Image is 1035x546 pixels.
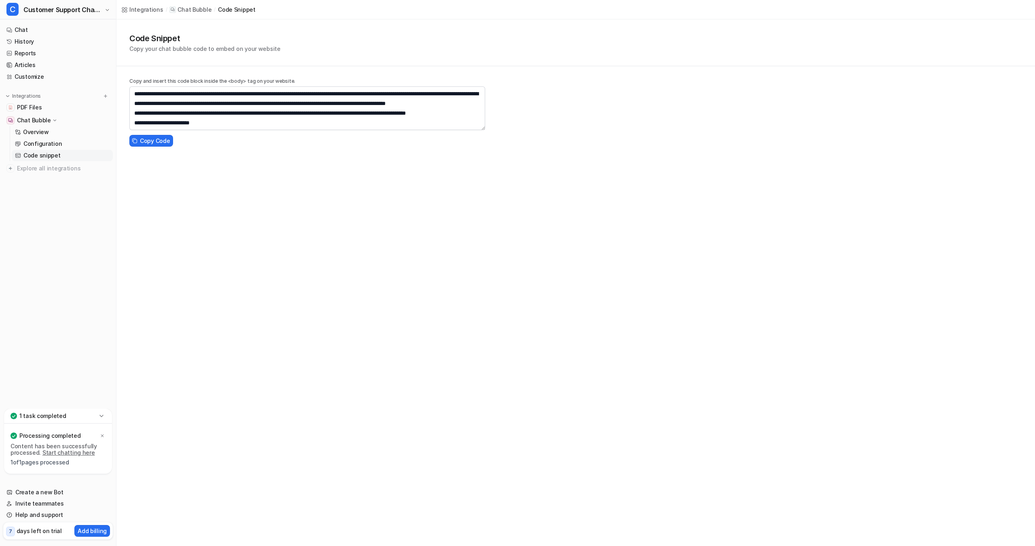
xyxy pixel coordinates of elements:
[17,527,62,535] p: days left on trial
[12,138,113,149] a: Configuration
[3,498,113,509] a: Invite teammates
[9,528,12,535] p: 7
[12,126,113,138] a: Overview
[3,71,113,82] a: Customize
[214,6,215,13] span: /
[23,151,61,160] p: Code snippet
[5,93,11,99] img: expand menu
[103,93,108,99] img: menu_add.svg
[3,59,113,71] a: Articles
[129,44,281,53] p: Copy your chat bubble code to embed on your website
[169,6,211,14] a: Chat Bubble
[140,136,170,145] span: Copy Code
[3,92,43,100] button: Integrations
[6,3,19,16] span: C
[8,118,13,123] img: Chat Bubble
[166,6,167,13] span: /
[129,78,485,85] p: Copy and insert this code block inside the <body> tag on your website.
[129,135,173,147] button: Copy Code
[3,48,113,59] a: Reports
[23,4,103,15] span: Customer Support Chatbot
[6,164,15,172] img: explore all integrations
[17,103,42,111] span: PDF Files
[121,5,163,14] a: Integrations
[132,138,137,143] img: copy
[17,116,51,124] p: Chat Bubble
[23,140,62,148] p: Configuration
[12,150,113,161] a: Code snippet
[3,487,113,498] a: Create a new Bot
[129,5,163,14] div: Integrations
[3,102,113,113] a: PDF FilesPDF Files
[19,412,66,420] p: 1 task completed
[3,509,113,521] a: Help and support
[8,105,13,110] img: PDF Files
[12,93,41,99] p: Integrations
[3,24,113,36] a: Chat
[3,36,113,47] a: History
[74,525,110,537] button: Add billing
[218,5,256,14] a: code snippet
[129,32,281,44] h1: Code Snippet
[19,432,80,440] p: Processing completed
[11,459,106,466] p: 1 of 1 pages processed
[11,443,106,456] p: Content has been successfully processed.
[17,162,110,175] span: Explore all integrations
[78,527,107,535] p: Add billing
[23,128,49,136] p: Overview
[42,449,95,456] a: Start chatting here
[177,6,211,14] p: Chat Bubble
[3,163,113,174] a: Explore all integrations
